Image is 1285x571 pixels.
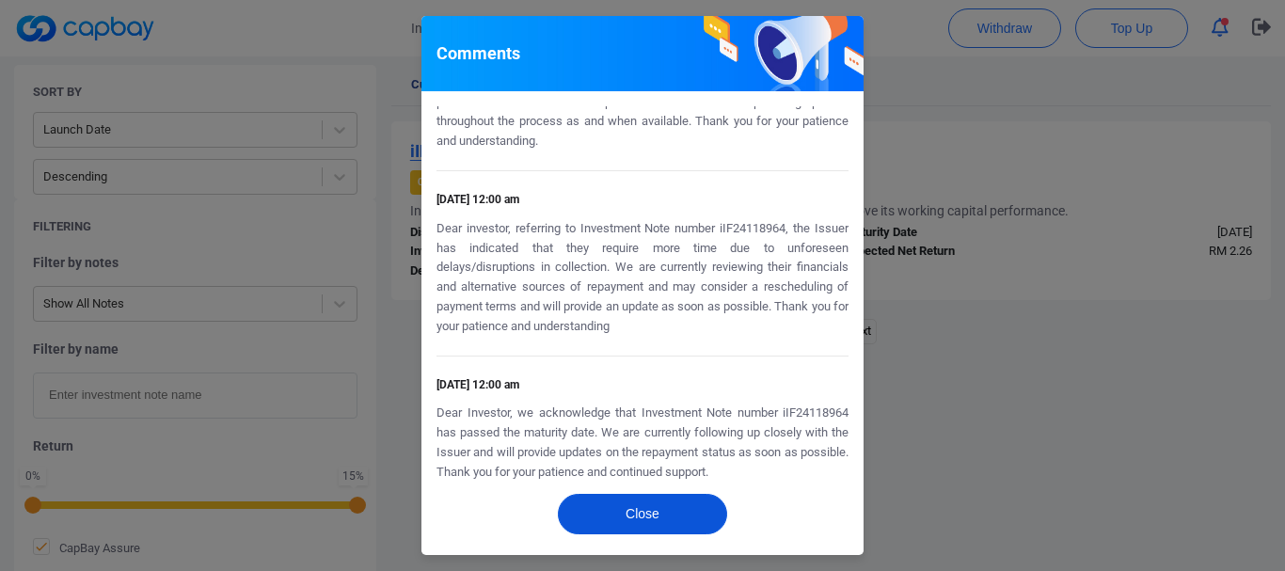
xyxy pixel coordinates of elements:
[436,193,519,206] span: [DATE] 12:00 am
[436,404,849,482] p: Dear Investor, we acknowledge that Investment Note number iIF24118964 has passed the maturity dat...
[436,378,519,391] span: [DATE] 12:00 am
[436,219,849,337] p: Dear investor, referring to Investment Note number iIF24118964, the Issuer has indicated that the...
[558,494,727,534] button: Close
[436,42,520,65] h5: Comments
